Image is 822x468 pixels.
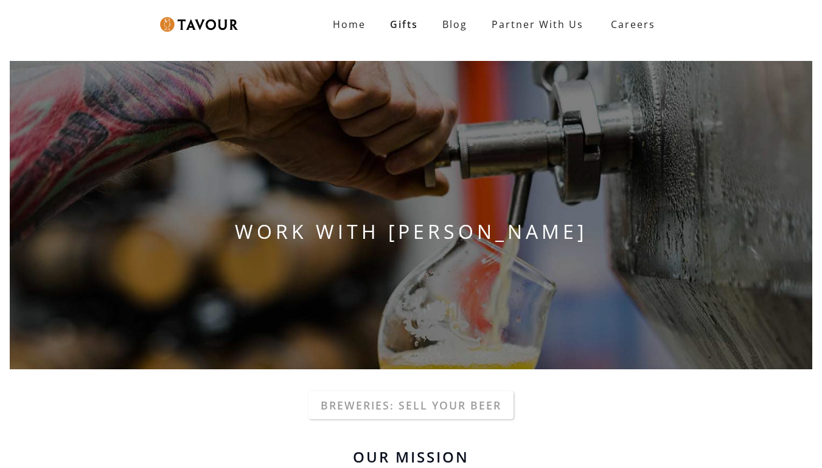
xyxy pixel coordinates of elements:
a: Careers [596,7,664,41]
a: Breweries: Sell your beer [308,391,514,419]
a: Home [321,12,378,37]
a: Partner With Us [479,12,596,37]
h1: WORK WITH [PERSON_NAME] [10,217,812,246]
strong: Careers [611,12,655,37]
a: Blog [430,12,479,37]
h6: Our Mission [125,450,697,464]
a: Gifts [378,12,430,37]
strong: Home [333,18,366,31]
